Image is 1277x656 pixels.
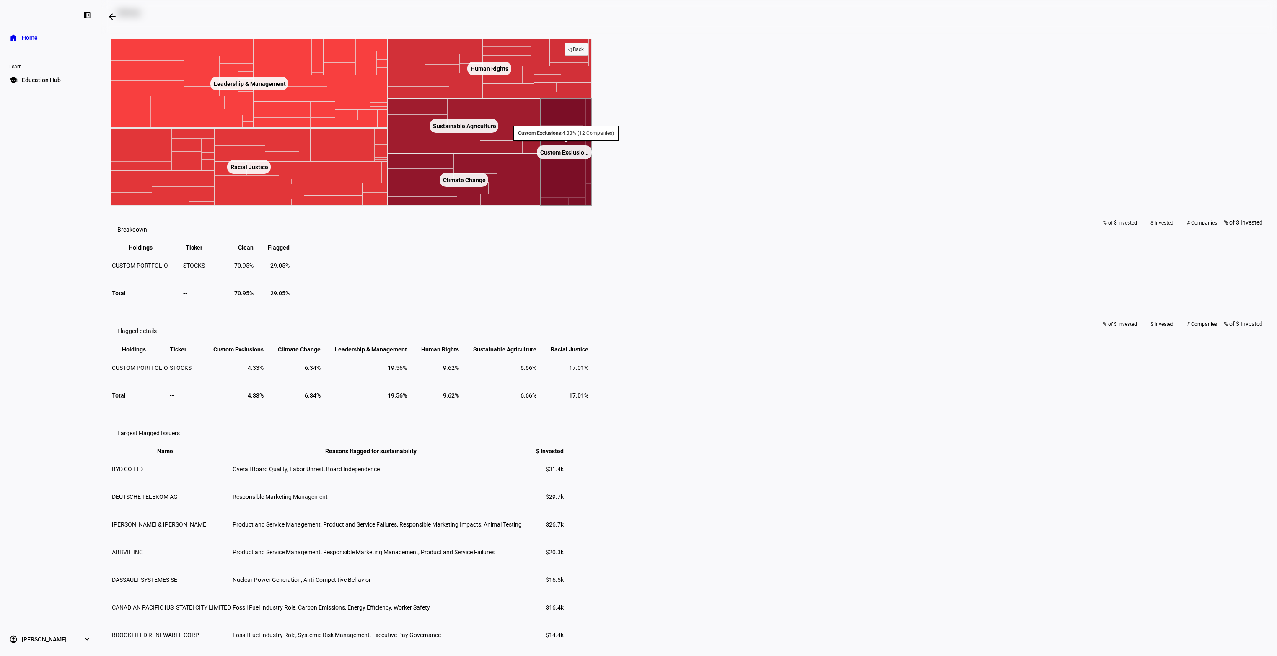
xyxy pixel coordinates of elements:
button: % of $ Invested [1096,216,1144,230]
span: % of $ Invested [1224,320,1263,327]
text: Custom Exclusio… [540,149,588,156]
mat-icon: arrow_backwards [107,12,117,22]
button: % of $ Invested [1096,318,1144,331]
span: Total [112,392,126,399]
span: $ Invested [1150,318,1173,331]
button: # Companies [1180,318,1224,331]
button: $ Invested [1144,216,1180,230]
span: CUSTOM PORTFOLIO [112,262,168,269]
span: BYD CO LTD [112,466,143,473]
td: $16.5k [523,566,564,593]
text: Leadership & Management [214,80,286,87]
span: Reasons flagged for sustainability [325,448,429,455]
button: $ Invested [1144,318,1180,331]
eth-mat-symbol: home [9,34,18,42]
span: 19.56% [388,364,407,371]
td: $20.3k [523,539,564,566]
text: Human Rights [471,65,508,72]
span: 70.95% [234,262,254,269]
span: Fossil Fuel Industry Role, Systemic Risk Management, Executive Pay Governance [233,632,441,638]
span: 6.66% [521,392,536,399]
span: Flagged [255,244,290,251]
span: 19.56% [388,392,407,399]
eth-mat-symbol: expand_more [83,635,91,643]
text: Racial Justice [231,164,268,170]
text: ◁ Back [568,46,584,52]
span: # Companies [1187,216,1217,230]
span: % of $ Invested [1103,216,1137,230]
button: # Companies [1180,216,1224,230]
span: [PERSON_NAME] & [PERSON_NAME] [112,521,208,528]
span: CUSTOM PORTFOLIO [112,364,168,371]
span: Climate Change [265,346,321,353]
span: Product and Service Management, Responsible Marketing Management, Product and Service Failures [233,549,495,555]
div: Learn [5,60,96,72]
span: Human Rights [409,346,459,353]
span: Clean [225,244,254,251]
span: Nuclear Power Generation, Anti-Competitive Behavior [233,576,371,583]
eth-mat-symbol: account_circle [9,635,18,643]
td: $14.4k [523,622,564,648]
span: BROOKFIELD RENEWABLE CORP [112,632,199,638]
span: # Companies [1187,318,1217,331]
span: STOCKS [170,364,192,371]
eth-data-table-title: Breakdown [117,226,147,233]
eth-data-table-title: Largest Flagged Issuers [117,430,180,436]
span: 6.66% [521,364,536,371]
span: ABBVIE INC [112,549,143,555]
span: -- [183,290,187,297]
span: Responsible Marketing Management [233,493,328,500]
span: 29.05% [270,290,290,297]
a: homeHome [5,29,96,46]
span: STOCKS [183,262,205,269]
span: Fossil Fuel Industry Role, Carbon Emissions, Energy Efficiency, Worker Safety [233,604,430,611]
span: DEUTSCHE TELEKOM AG [112,493,178,500]
span: Overall Board Quality, Labor Unrest, Board Independence [233,466,380,473]
span: Product and Service Management, Product and Service Failures, Responsible Marketing Impacts, Anim... [233,521,522,528]
span: $ Invested [1150,216,1173,230]
span: % of $ Invested [1103,318,1137,331]
text: Climate Change [443,177,486,183]
td: $26.7k [523,511,564,538]
span: % of $ Invested [1224,219,1263,226]
span: $ Invested [523,448,564,455]
span: 9.62% [443,392,459,399]
span: 4.33% [248,392,264,399]
span: Home [22,34,38,42]
span: Name [157,448,186,455]
td: $16.4k [523,594,564,621]
span: 17.01% [569,364,588,371]
span: 9.62% [443,364,459,371]
text: Sustainable Agriculture [433,123,496,129]
span: Total [112,290,126,297]
span: Racial Justice [538,346,588,353]
span: Leadership & Management [322,346,407,353]
span: -- [170,392,174,399]
span: 70.95% [234,290,254,297]
span: Ticker [186,244,215,251]
span: 6.34% [305,364,321,371]
span: Ticker [170,346,199,353]
eth-mat-symbol: school [9,76,18,84]
eth-data-table-title: Flagged details [117,328,157,334]
span: 6.34% [305,392,321,399]
span: Holdings [129,244,165,251]
span: DASSAULT SYSTEMES SE [112,576,177,583]
span: 29.05% [270,262,290,269]
span: Education Hub [22,76,61,84]
span: [PERSON_NAME] [22,635,67,643]
eth-mat-symbol: left_panel_close [83,11,91,19]
td: $31.4k [523,456,564,483]
span: 17.01% [569,392,588,399]
span: 4.33% [248,364,264,371]
span: Custom Exclusions [201,346,264,353]
td: $29.7k [523,483,564,510]
span: CANADIAN PACIFIC [US_STATE] CITY LIMITED [112,604,231,611]
span: Holdings [122,346,158,353]
span: Sustainable Agriculture [461,346,536,353]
